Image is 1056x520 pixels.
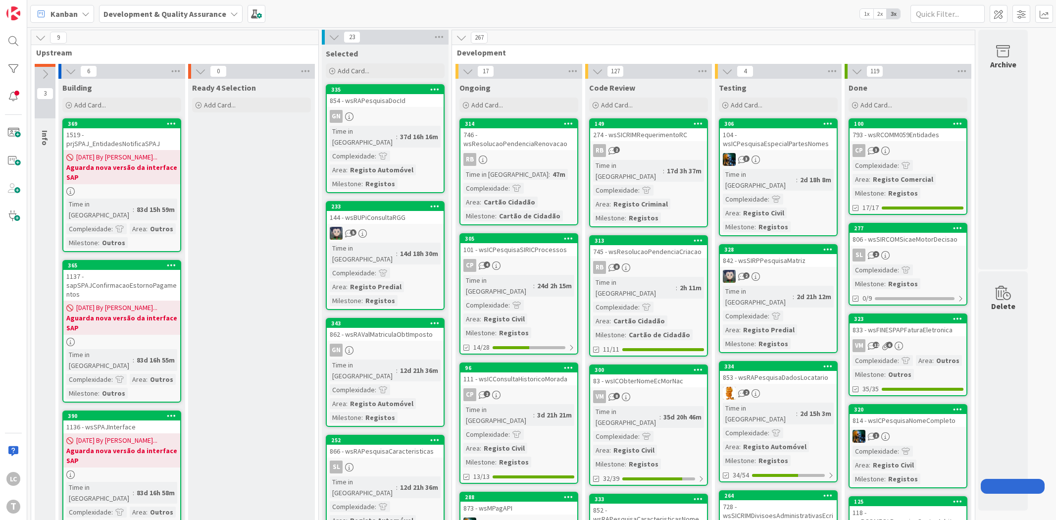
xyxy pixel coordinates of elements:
[361,295,363,306] span: :
[590,365,707,374] div: 300
[723,324,739,335] div: Area
[590,119,707,141] div: 149274 - wsSICRIMRequerimentoRC
[739,324,741,335] span: :
[934,355,962,366] div: Outros
[850,249,966,261] div: SL
[932,355,934,366] span: :
[460,388,577,401] div: CP
[204,101,236,109] span: Add Card...
[611,315,667,326] div: Cartão Cidadão
[66,374,111,385] div: Complexidade
[849,313,967,396] a: 323833 - wsFINESPAPFaturaEletronicaVMComplexidade:Area:OutrosMilestone:Outros35/35
[363,295,398,306] div: Registos
[593,315,609,326] div: Area
[886,188,920,199] div: Registos
[720,128,837,150] div: 104 - wsICPesquisaEspecialPartesNomes
[590,261,707,274] div: RB
[756,338,791,349] div: Registos
[460,234,577,256] div: 305101 - wsICPesquisaSIRICProcessos
[327,319,444,328] div: 343
[723,338,754,349] div: Milestone
[396,131,398,142] span: :
[460,234,577,243] div: 305
[870,174,936,185] div: Registo Comercial
[134,355,177,365] div: 83d 16h 55m
[638,302,640,312] span: :
[62,260,181,403] a: 3651137 - sapSPAJConfirmacaoEstornoPagamentos[DATE] By [PERSON_NAME]...Aguarda nova versão da int...
[338,66,369,75] span: Add Card...
[625,212,626,223] span: :
[720,119,837,128] div: 306
[375,151,376,161] span: :
[850,339,966,352] div: VM
[886,342,893,348] span: 6
[533,410,535,420] span: :
[601,101,633,109] span: Add Card...
[63,119,180,150] div: 3691519 - prjSPAJ_EntidadesNotificaSPAJ
[133,355,134,365] span: :
[549,169,550,180] span: :
[133,204,134,215] span: :
[330,384,375,395] div: Complexidade
[550,169,568,180] div: 47m
[330,178,361,189] div: Milestone
[463,313,480,324] div: Area
[850,144,966,157] div: CP
[850,323,966,336] div: 833 - wsFINESPAPFaturaEletronica
[743,389,750,396] span: 2
[638,185,640,196] span: :
[327,94,444,107] div: 854 - wsRAPesquisaDocId
[508,300,510,311] span: :
[720,270,837,283] div: LS
[330,164,346,175] div: Area
[850,224,966,233] div: 277
[66,162,177,182] b: Aguarda nova versão da interface SAP
[853,160,898,171] div: Complexidade
[63,119,180,128] div: 369
[850,405,966,427] div: 320814 - wsICPesquisaNomeCompleto
[886,278,920,289] div: Registos
[593,212,625,223] div: Milestone
[398,365,441,376] div: 12d 21h 36m
[590,128,707,141] div: 274 - wsSICRIMRequerimentoRC
[898,160,899,171] span: :
[346,398,348,409] span: :
[76,152,157,162] span: [DATE] By [PERSON_NAME]...
[465,235,577,242] div: 305
[853,264,898,275] div: Complexidade
[463,300,508,311] div: Complexidade
[6,6,20,20] img: Visit kanbanzone.com
[590,236,707,258] div: 313745 - wsResolucaoPendenciaCriacao
[331,86,444,93] div: 335
[146,223,148,234] span: :
[719,361,838,482] a: 334853 - wsRAPesquisaDadosLocatarioRLTime in [GEOGRAPHIC_DATA]:2d 15h 3mComplexidade:Area:Registo...
[850,405,966,414] div: 320
[327,211,444,224] div: 144 - wsBUPiConsultaRGG
[743,156,750,162] span: 3
[720,254,837,267] div: 842 - wsSIRPPesquisaMatriz
[68,120,180,127] div: 369
[593,406,659,428] div: Time in [GEOGRAPHIC_DATA]
[796,408,798,419] span: :
[850,128,966,141] div: 793 - wsRCOMM059Entidades
[720,245,837,254] div: 328
[76,303,157,313] span: [DATE] By [PERSON_NAME]...
[350,229,356,236] span: 5
[850,119,966,128] div: 100
[625,329,626,340] span: :
[798,174,834,185] div: 2d 18h 8m
[326,318,445,427] a: 343862 - wsRAValMatriculaObtImpostoGNTime in [GEOGRAPHIC_DATA]:12d 21h 36mComplexidade:Area:Regis...
[330,110,343,123] div: GN
[327,328,444,341] div: 862 - wsRAValMatriculaObtImposto
[463,388,476,401] div: CP
[459,363,578,484] a: 96111 - wsICConsultaHistoricoMoradaCPTime in [GEOGRAPHIC_DATA]:3d 21h 21mComplexidade:Area:Regist...
[330,344,343,357] div: GN
[884,188,886,199] span: :
[463,197,480,208] div: Area
[460,372,577,385] div: 111 - wsICConsultaHistoricoMorada
[463,153,476,166] div: RB
[465,120,577,127] div: 314
[663,165,664,176] span: :
[898,355,899,366] span: :
[460,259,577,272] div: CP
